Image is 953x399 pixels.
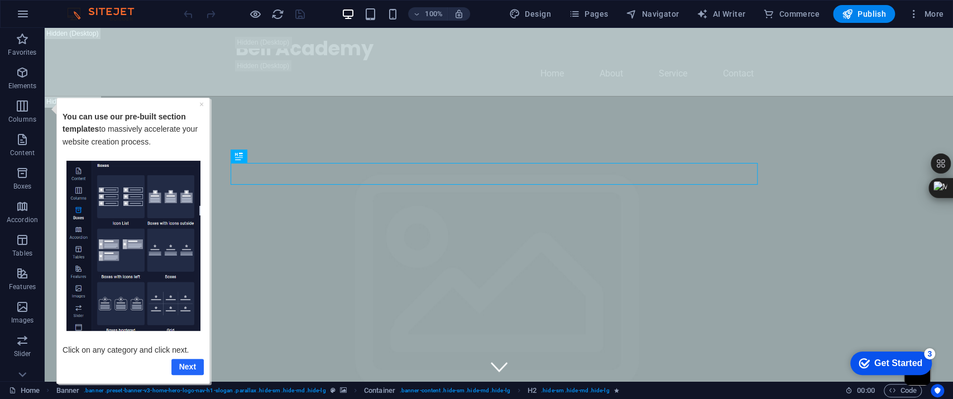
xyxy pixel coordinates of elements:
p: Images [11,316,34,325]
button: Commerce [759,5,824,23]
i: This element is a customizable preset [331,387,336,393]
div: Get Started [33,12,81,22]
button: Code [884,384,922,397]
button: Publish [833,5,895,23]
button: Pages [564,5,612,23]
span: Click to select. Double-click to edit [56,384,80,397]
div: Close tooltip [151,1,156,13]
div: Design (Ctrl+Alt+Y) [505,5,555,23]
p: Features [9,282,36,291]
i: On resize automatically adjust zoom level to fit chosen device. [454,9,464,19]
span: 00 00 [857,384,874,397]
span: Publish [842,8,886,20]
span: Navigator [626,8,679,20]
p: Slider [14,349,31,358]
i: This element contains a background [340,387,347,393]
span: More [908,8,944,20]
p: Boxes [13,182,32,191]
p: Content [10,148,35,157]
nav: breadcrumb [56,384,619,397]
button: reload [271,7,284,21]
span: . banner-content .hide-sm .hide-md .hide-lg [400,384,510,397]
i: Element contains an animation [614,387,619,393]
img: Editor Logo [64,7,148,21]
p: Click on any category and click next. [15,233,156,258]
span: Pages [569,8,608,20]
p: Tables [12,249,32,258]
span: Design [509,8,551,20]
span: Click to select. Double-click to edit [528,384,537,397]
div: 3 [83,2,94,13]
span: Code [889,384,917,397]
p: Columns [8,115,36,124]
button: AI Writer [692,5,750,23]
p: Favorites [8,48,36,57]
button: Usercentrics [931,384,944,397]
span: . banner .preset-banner-v3-home-hero-logo-nav-h1-slogan .parallax .hide-sm .hide-md .hide-lg [84,384,325,397]
span: Commerce [763,8,820,20]
span: : [865,386,866,395]
h6: Session time [845,384,875,397]
button: Click here to leave preview mode and continue editing [248,7,262,21]
a: × [151,2,156,11]
span: Click to select. Double-click to edit [364,384,395,397]
button: Design [505,5,555,23]
i: Reload page [271,8,284,21]
p: Elements [8,81,37,90]
button: 100% [408,7,448,21]
button: Navigator [621,5,683,23]
button: More [904,5,948,23]
h6: 100% [425,7,443,21]
p: Accordion [7,215,38,224]
strong: You can use our [15,15,75,23]
span: . hide-sm .hide-md .hide-lg [541,384,609,397]
p: to massively accelerate your website creation process. ​ [15,13,156,63]
span: AI Writer [697,8,745,20]
a: Next [123,261,156,277]
div: Get Started 3 items remaining, 40% complete [9,6,90,29]
a: Click to cancel selection. Double-click to open Pages [9,384,40,397]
